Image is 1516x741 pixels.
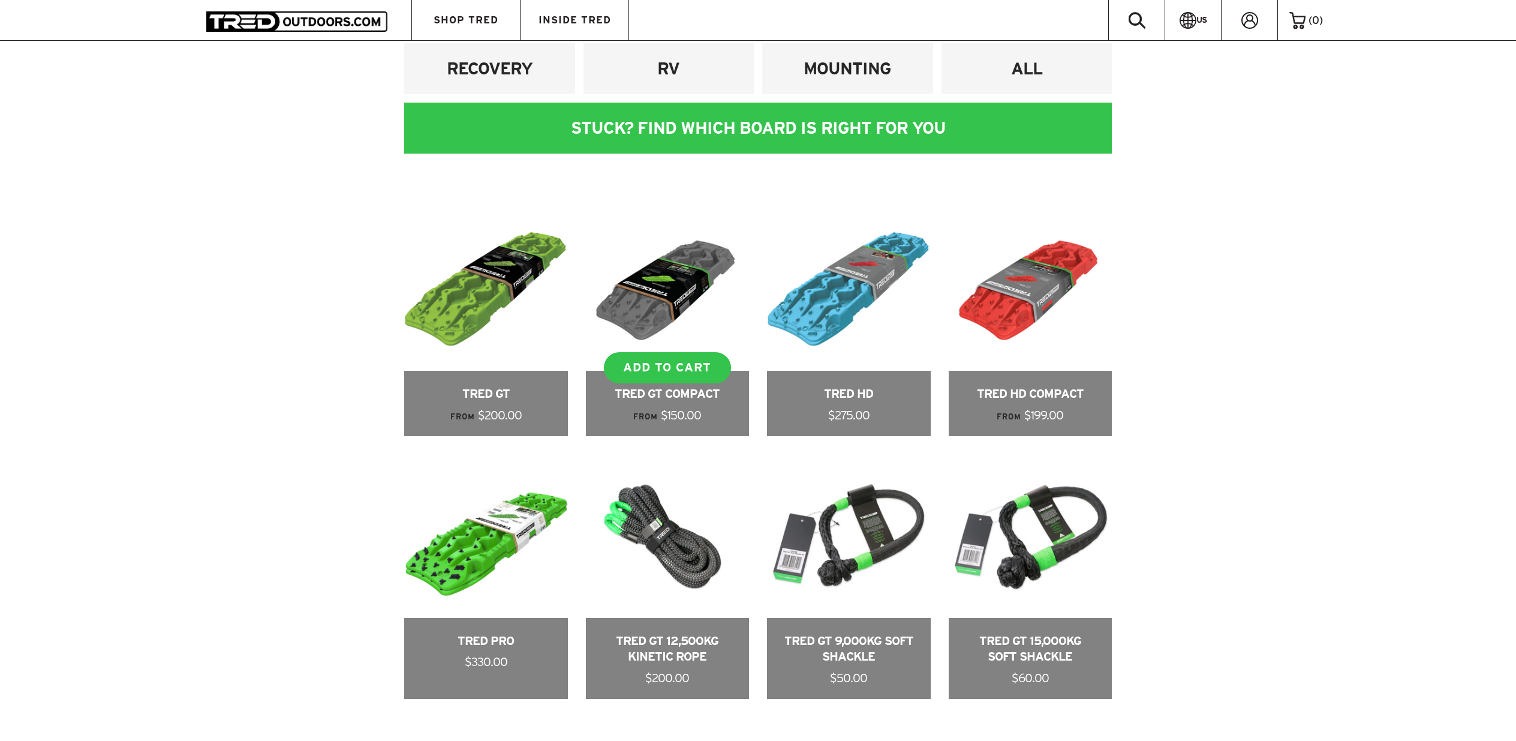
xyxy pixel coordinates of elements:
[762,43,933,94] a: MOUNTING
[583,43,754,94] a: RV
[539,15,611,25] span: INSIDE TRED
[434,15,498,25] span: SHOP TRED
[604,352,732,383] a: ADD TO CART
[1309,15,1323,26] span: ( )
[206,11,387,31] img: TRED Outdoors America
[942,43,1112,94] a: ALL
[592,58,745,80] h4: RV
[413,58,566,80] h4: RECOVERY
[771,58,924,80] h4: MOUNTING
[404,103,1112,154] div: STUCK? FIND WHICH BOARD IS RIGHT FOR YOU
[404,43,575,94] a: RECOVERY
[1312,14,1319,26] span: 0
[950,58,1103,80] h4: ALL
[1289,12,1306,29] img: cart-icon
